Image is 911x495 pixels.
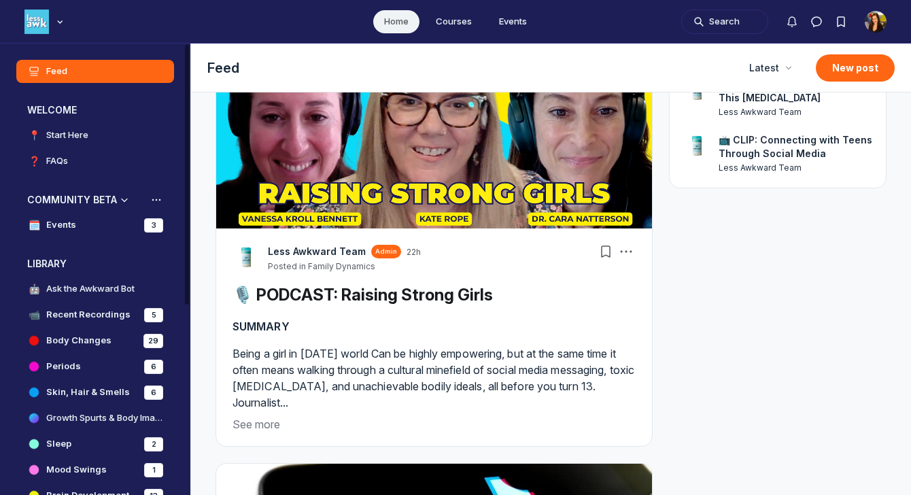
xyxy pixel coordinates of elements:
[780,10,804,34] button: Notifications
[46,360,81,373] h4: Periods
[191,44,911,92] header: Page Header
[233,416,636,432] button: See more
[804,10,829,34] button: Direct messages
[268,245,421,272] button: View Less Awkward Team profileAdmin22hPosted in Family Dynamics
[46,154,68,168] h4: FAQs
[46,282,135,296] h4: Ask the Awkward Bot
[865,11,887,33] button: User menu options
[233,320,290,333] strong: SUMMARY
[24,8,67,35] button: Less Awkward Hub logo
[407,247,421,258] a: 22h
[16,355,174,378] a: Periods6
[46,463,107,477] h4: Mood Swings
[233,345,636,411] p: Being a girl in [DATE] world Can be highly empowering, but at the same time it often means walkin...
[46,308,131,322] h4: Recent Recordings
[24,10,49,34] img: Less Awkward Hub logo
[144,463,163,477] div: 1
[144,437,163,451] div: 2
[16,458,174,481] a: Mood Swings1
[46,386,130,399] h4: Skin, Hair & Smells
[683,133,710,160] a: View user profile
[16,214,174,237] a: 🗓️Events3
[27,282,41,296] span: 🤖
[46,129,88,142] h4: Start Here
[233,245,260,272] a: View Less Awkward Team profile
[16,381,174,404] a: Skin, Hair & Smells6
[373,10,419,33] a: Home
[719,133,872,160] a: 📺 CLIP: Connecting with Teens Through Social Media
[16,253,174,275] button: LIBRARYCollapse space
[741,56,800,80] button: Latest
[719,162,872,174] a: View user profile
[375,247,397,256] span: Admin
[143,334,163,348] div: 29
[46,437,71,451] h4: Sleep
[46,334,111,347] h4: Body Changes
[719,106,872,118] a: View user profile
[27,103,77,117] h3: WELCOME
[233,285,493,305] a: 🎙️ PODCAST: Raising Strong Girls
[16,277,174,301] a: 🤖Ask the Awkward Bot
[596,242,615,261] button: Bookmarks
[488,10,538,33] a: Events
[681,10,768,34] button: Search
[16,60,174,83] a: Feed
[144,308,163,322] div: 5
[27,129,41,142] span: 📍
[144,218,163,233] div: 3
[16,150,174,173] a: ❓FAQs
[425,10,483,33] a: Courses
[118,193,131,207] div: Collapse space
[16,432,174,456] a: Sleep2
[27,154,41,168] span: ❓
[207,58,730,78] h1: Feed
[16,124,174,147] a: 📍Start Here
[216,73,652,229] img: post cover image
[617,242,636,261] button: Post actions
[16,407,174,430] a: Growth Spurts & Body Image
[144,386,163,400] div: 6
[749,61,779,75] span: Latest
[268,245,366,258] a: View Less Awkward Team profile
[268,261,375,272] button: Posted in Family Dynamics
[46,218,76,232] h4: Events
[27,218,41,232] span: 🗓️
[829,10,853,34] button: Bookmarks
[27,257,67,271] h3: LIBRARY
[27,308,41,322] span: 📹
[150,193,163,207] button: View space group options
[144,360,163,374] div: 6
[16,189,174,211] button: COMMUNITY BETACollapse space
[16,329,174,352] a: Body Changes29
[816,54,895,82] button: New post
[46,411,163,425] h4: Growth Spurts & Body Image
[16,99,174,121] button: WELCOMECollapse space
[16,303,174,326] a: 📹Recent Recordings5
[27,193,117,207] h3: COMMUNITY BETA
[46,65,67,78] h4: Feed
